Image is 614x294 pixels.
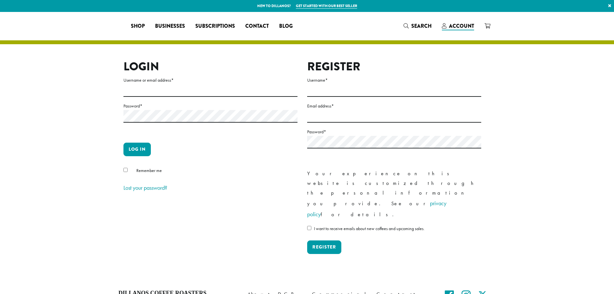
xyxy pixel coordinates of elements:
[307,169,481,220] p: Your experience on this website is customized through the personal information you provide. See o...
[123,143,151,156] button: Log in
[126,21,150,31] a: Shop
[296,3,357,9] a: Get started with our best seller
[155,22,185,30] span: Businesses
[136,167,162,173] span: Remember me
[307,128,481,136] label: Password
[131,22,145,30] span: Shop
[307,226,311,230] input: I want to receive emails about new coffees and upcoming sales.
[307,76,481,84] label: Username
[195,22,235,30] span: Subscriptions
[123,76,297,84] label: Username or email address
[307,199,446,218] a: privacy policy
[314,226,424,231] span: I want to receive emails about new coffees and upcoming sales.
[123,184,167,191] a: Lost your password?
[307,60,481,74] h2: Register
[307,102,481,110] label: Email address
[123,60,297,74] h2: Login
[123,102,297,110] label: Password
[411,22,432,30] span: Search
[245,22,269,30] span: Contact
[307,240,341,254] button: Register
[398,21,437,31] a: Search
[449,22,474,30] span: Account
[279,22,293,30] span: Blog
